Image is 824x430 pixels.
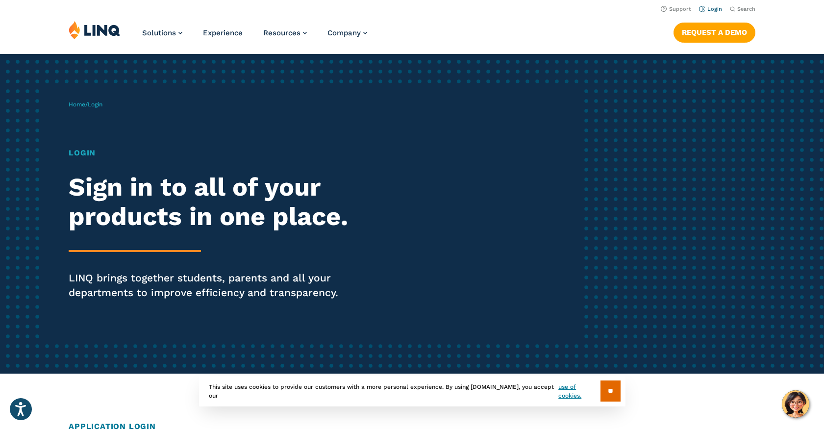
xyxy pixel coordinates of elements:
[69,173,386,231] h2: Sign in to all of your products in one place.
[203,28,243,37] a: Experience
[558,382,600,400] a: use of cookies.
[142,21,367,53] nav: Primary Navigation
[142,28,176,37] span: Solutions
[88,101,102,108] span: Login
[737,6,755,12] span: Search
[327,28,361,37] span: Company
[674,23,755,42] a: Request a Demo
[69,21,121,39] img: LINQ | K‑12 Software
[674,21,755,42] nav: Button Navigation
[730,5,755,13] button: Open Search Bar
[263,28,300,37] span: Resources
[69,271,386,300] p: LINQ brings together students, parents and all your departments to improve efficiency and transpa...
[142,28,182,37] a: Solutions
[699,6,722,12] a: Login
[327,28,367,37] a: Company
[69,101,102,108] span: /
[661,6,691,12] a: Support
[69,101,85,108] a: Home
[263,28,307,37] a: Resources
[782,390,809,418] button: Hello, have a question? Let’s chat.
[69,147,386,159] h1: Login
[199,376,625,406] div: This site uses cookies to provide our customers with a more personal experience. By using [DOMAIN...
